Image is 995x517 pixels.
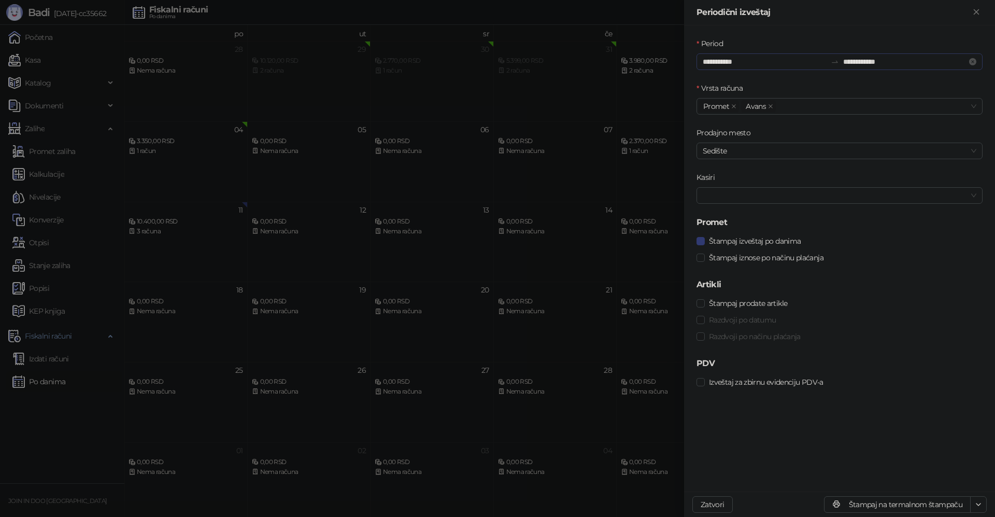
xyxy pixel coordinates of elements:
[703,101,729,112] span: Promet
[696,172,721,183] label: Kasiri
[824,496,971,513] button: Štampaj na termalnom štampaču
[703,143,976,159] span: Sedište
[831,58,839,66] span: swap-right
[696,216,983,229] h5: Promet
[703,56,827,67] input: Period
[731,104,736,109] span: close
[969,58,976,65] span: close-circle
[705,298,791,309] span: Štampaj prodate artikle
[705,376,828,388] span: Izveštaj za zbirnu evidenciju PDV-a
[831,58,839,66] span: to
[692,496,733,513] button: Zatvori
[696,38,729,49] label: Period
[746,101,766,112] span: Avans
[705,235,805,247] span: Štampaj izveštaj po danima
[705,331,805,342] span: Razdvoji po načinu plaćanja
[696,278,983,291] h5: Artikli
[696,82,749,94] label: Vrsta računa
[696,127,757,138] label: Prodajno mesto
[768,104,773,109] span: close
[970,6,983,19] button: Zatvori
[705,252,828,263] span: Štampaj iznose po načinu plaćanja
[696,357,983,370] h5: PDV
[696,6,970,19] div: Periodični izveštaj
[705,314,780,326] span: Razdvoji po datumu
